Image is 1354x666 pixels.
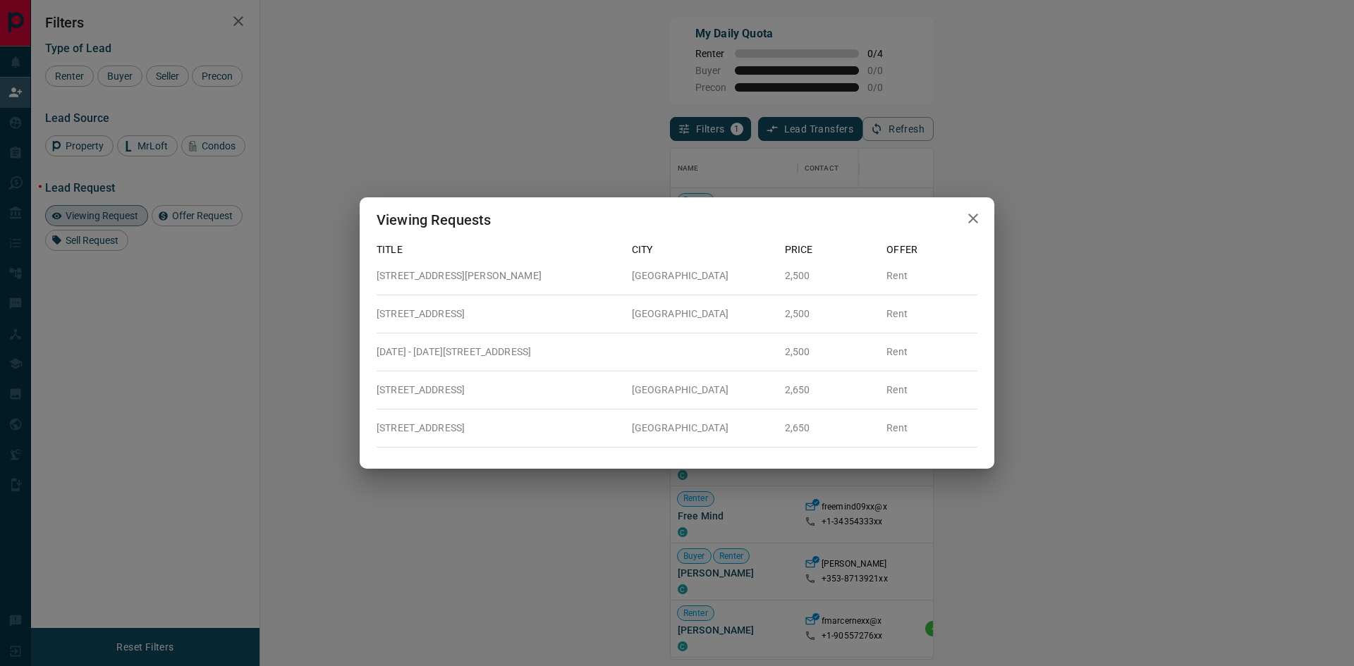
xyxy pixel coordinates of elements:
p: Rent [886,269,977,283]
p: Rent [886,421,977,436]
p: 2,500 [785,307,876,321]
p: [GEOGRAPHIC_DATA] [632,269,774,283]
p: [STREET_ADDRESS] [377,307,621,321]
p: [DATE] - [DATE][STREET_ADDRESS] [377,345,621,359]
p: Price [785,242,876,257]
p: City [632,242,774,257]
p: [GEOGRAPHIC_DATA] [632,307,774,321]
p: [STREET_ADDRESS] [377,383,621,397]
h2: Viewing Requests [360,197,508,242]
p: [GEOGRAPHIC_DATA] [632,421,774,436]
p: Offer [886,242,977,257]
p: 2,650 [785,383,876,397]
p: Rent [886,383,977,397]
p: [STREET_ADDRESS][PERSON_NAME] [377,269,621,283]
p: 2,500 [785,345,876,359]
p: Rent [886,345,977,359]
p: [STREET_ADDRESS] [377,421,621,436]
p: [GEOGRAPHIC_DATA] [632,383,774,397]
p: 2,650 [785,421,876,436]
p: Title [377,242,621,257]
p: Rent [886,307,977,321]
p: 2,500 [785,269,876,283]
